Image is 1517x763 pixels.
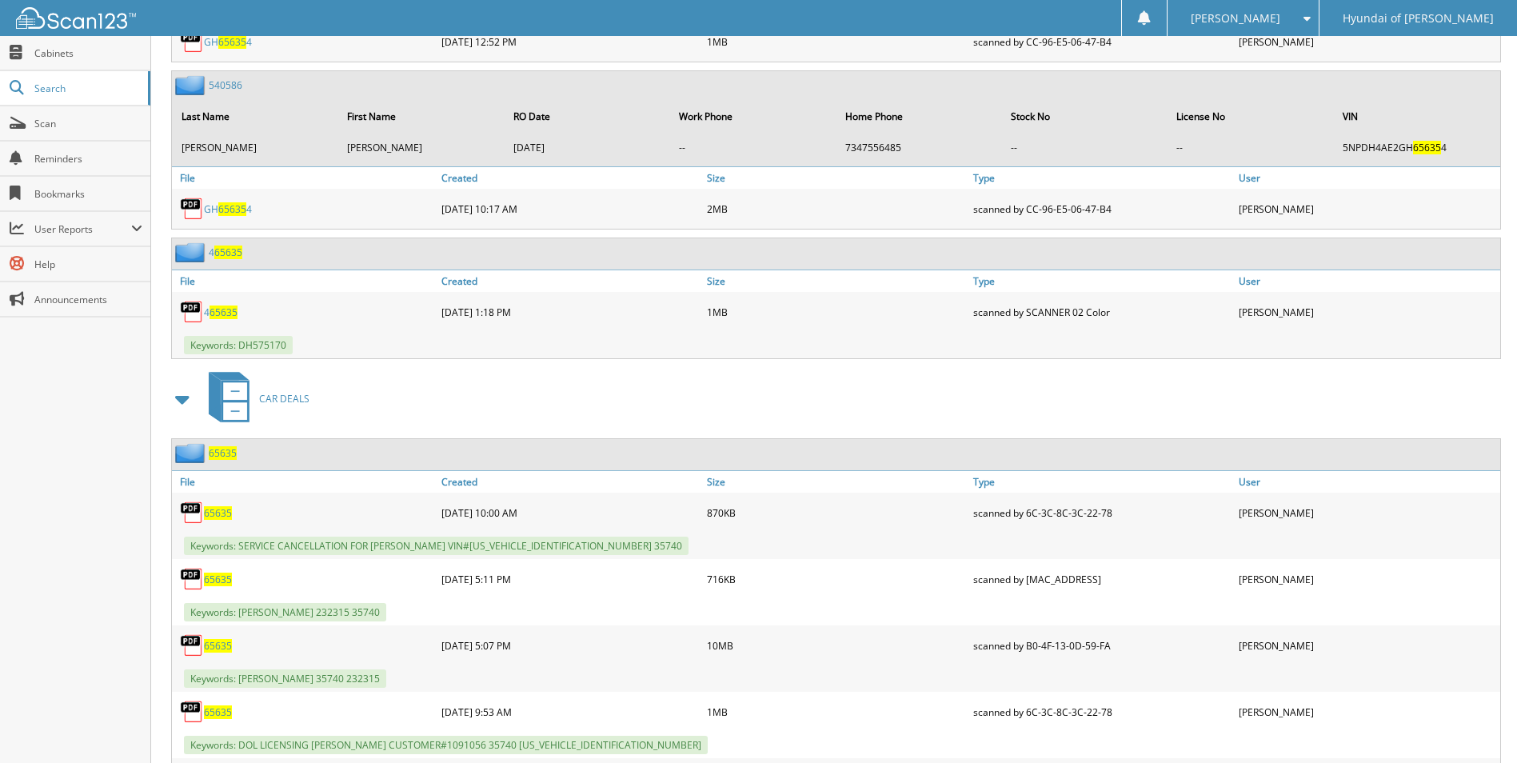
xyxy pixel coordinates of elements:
[703,193,968,225] div: 2MB
[1413,141,1441,154] span: 65635
[969,167,1235,189] a: Type
[703,471,968,493] a: Size
[1191,14,1280,23] span: [PERSON_NAME]
[1335,100,1499,133] th: VIN
[1235,193,1500,225] div: [PERSON_NAME]
[34,222,131,236] span: User Reports
[199,367,309,430] a: CAR DEALS
[437,629,703,661] div: [DATE] 5:07 PM
[34,82,140,95] span: Search
[671,100,835,133] th: Work Phone
[505,100,669,133] th: RO Date
[172,270,437,292] a: File
[703,296,968,328] div: 1MB
[204,573,232,586] a: 65635
[703,26,968,58] div: 1MB
[437,471,703,493] a: Created
[184,669,386,688] span: Keywords: [PERSON_NAME] 35740 232315
[703,696,968,728] div: 1MB
[969,296,1235,328] div: scanned by SCANNER 02 Color
[34,117,142,130] span: Scan
[703,629,968,661] div: 10MB
[175,242,209,262] img: folder2.png
[204,202,252,216] a: GH656354
[209,246,242,259] a: 465635
[1003,134,1167,161] td: --
[184,736,708,754] span: Keywords: DOL LICENSING [PERSON_NAME] CUSTOMER#1091056 35740 [US_VEHICLE_IDENTIFICATION_NUMBER]
[1235,26,1500,58] div: [PERSON_NAME]
[174,100,337,133] th: Last Name
[34,152,142,166] span: Reminders
[437,26,703,58] div: [DATE] 12:52 PM
[505,134,669,161] td: [DATE]
[259,392,309,405] span: CAR DEALS
[1437,686,1517,763] iframe: Chat Widget
[175,75,209,95] img: folder2.png
[34,293,142,306] span: Announcements
[204,705,232,719] a: 65635
[969,193,1235,225] div: scanned by CC-96-E5-06-47-B4
[218,35,246,49] span: 65635
[837,134,1001,161] td: 7347556485
[339,134,503,161] td: [PERSON_NAME]
[172,471,437,493] a: File
[174,134,337,161] td: [PERSON_NAME]
[969,696,1235,728] div: scanned by 6C-3C-8C-3C-22-78
[1235,296,1500,328] div: [PERSON_NAME]
[34,258,142,271] span: Help
[1235,497,1500,529] div: [PERSON_NAME]
[969,563,1235,595] div: scanned by [MAC_ADDRESS]
[437,497,703,529] div: [DATE] 10:00 AM
[1235,629,1500,661] div: [PERSON_NAME]
[204,639,232,653] a: 65635
[969,471,1235,493] a: Type
[218,202,246,216] span: 65635
[180,300,204,324] img: PDF.png
[1235,696,1500,728] div: [PERSON_NAME]
[34,187,142,201] span: Bookmarks
[437,193,703,225] div: [DATE] 10:17 AM
[180,700,204,724] img: PDF.png
[339,100,503,133] th: First Name
[175,443,209,463] img: folder2.png
[204,306,238,319] a: 465635
[437,296,703,328] div: [DATE] 1:18 PM
[1235,471,1500,493] a: User
[204,35,252,49] a: GH656354
[204,506,232,520] span: 65635
[1235,563,1500,595] div: [PERSON_NAME]
[703,563,968,595] div: 716KB
[180,633,204,657] img: PDF.png
[1168,100,1332,133] th: License No
[16,7,136,29] img: scan123-logo-white.svg
[969,629,1235,661] div: scanned by B0-4F-13-0D-59-FA
[1168,134,1332,161] td: --
[437,167,703,189] a: Created
[209,446,237,460] a: 65635
[210,306,238,319] span: 65635
[1343,14,1494,23] span: Hyundai of [PERSON_NAME]
[437,696,703,728] div: [DATE] 9:53 AM
[969,270,1235,292] a: Type
[671,134,835,161] td: --
[184,336,293,354] span: Keywords: DH575170
[180,30,204,54] img: PDF.png
[703,497,968,529] div: 870KB
[209,78,242,92] a: 540586
[969,26,1235,58] div: scanned by CC-96-E5-06-47-B4
[184,537,689,555] span: Keywords: SERVICE CANCELLATION FOR [PERSON_NAME] VIN#[US_VEHICLE_IDENTIFICATION_NUMBER] 35740
[180,197,204,221] img: PDF.png
[437,270,703,292] a: Created
[180,501,204,525] img: PDF.png
[172,167,437,189] a: File
[1235,167,1500,189] a: User
[1235,270,1500,292] a: User
[180,567,204,591] img: PDF.png
[703,270,968,292] a: Size
[1003,100,1167,133] th: Stock No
